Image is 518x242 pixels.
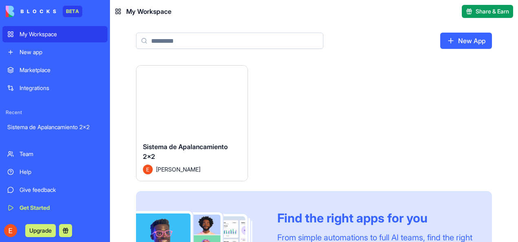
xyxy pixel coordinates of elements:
[25,224,56,237] button: Upgrade
[126,7,171,16] span: My Workspace
[2,182,108,198] a: Give feedback
[462,5,513,18] button: Share & Earn
[476,7,509,15] span: Share & Earn
[2,200,108,216] a: Get Started
[63,6,82,17] div: BETA
[2,146,108,162] a: Team
[20,150,103,158] div: Team
[20,30,103,38] div: My Workspace
[2,164,108,180] a: Help
[20,66,103,74] div: Marketplace
[20,168,103,176] div: Help
[156,165,200,174] span: [PERSON_NAME]
[20,48,103,56] div: New app
[20,186,103,194] div: Give feedback
[6,6,82,17] a: BETA
[2,26,108,42] a: My Workspace
[277,211,472,225] div: Find the right apps for you
[2,109,108,116] span: Recent
[20,204,103,212] div: Get Started
[20,84,103,92] div: Integrations
[136,65,248,181] a: Sistema de Apalancamiento 2x2Avatar[PERSON_NAME]
[143,165,153,174] img: Avatar
[2,62,108,78] a: Marketplace
[2,80,108,96] a: Integrations
[6,6,56,17] img: logo
[143,143,228,161] span: Sistema de Apalancamiento 2x2
[2,119,108,135] a: Sistema de Apalancamiento 2x2
[25,226,56,234] a: Upgrade
[2,44,108,60] a: New app
[440,33,492,49] a: New App
[7,123,103,131] div: Sistema de Apalancamiento 2x2
[4,224,17,237] img: ACg8ocJsZ5xZHxUy_9QQ2lzFYK42ib_tRcfOw8_nzJkcXAL9HkQ84A=s96-c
